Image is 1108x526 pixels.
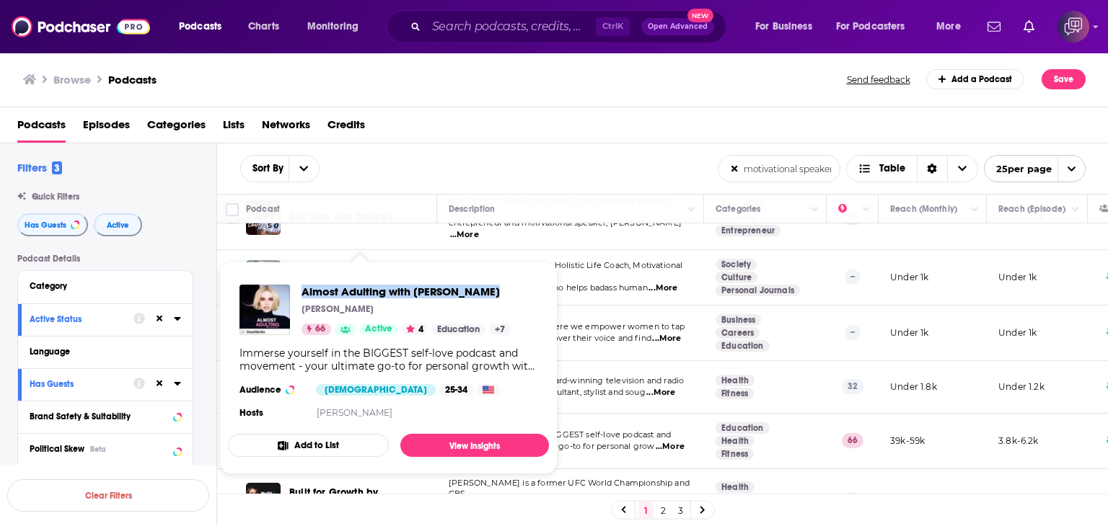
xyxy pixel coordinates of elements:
div: Reach (Episode) [998,200,1065,218]
p: Under 1.8k [890,380,937,393]
button: Column Actions [858,201,875,218]
p: -- [845,325,861,339]
h2: Choose List sort [240,155,320,182]
p: Podcast Details [17,254,193,264]
div: [DEMOGRAPHIC_DATA] [316,384,436,396]
button: Send feedback [843,73,915,86]
span: [PERSON_NAME] is an award-winning television and radio [449,375,684,385]
span: ...More [648,282,677,294]
a: 3 [673,502,687,519]
h3: Browse [53,73,91,86]
button: open menu [169,15,240,38]
span: ...More [652,333,681,344]
span: For Business [755,17,812,37]
a: Almost Adulting with Violet Benson [302,285,511,298]
button: open menu [297,15,377,38]
span: Almost Adulting with [PERSON_NAME] [302,285,511,298]
p: Under 1k [890,326,928,339]
p: 32 [842,379,863,393]
a: +7 [489,324,511,335]
div: Search podcasts, credits, & more... [400,10,740,43]
span: Ctrl K [596,17,630,36]
button: Choose View [846,155,978,182]
a: Careers [716,327,760,339]
span: Logged in as corioliscompany [1058,11,1089,43]
img: Podchaser - Follow, Share and Rate Podcasts [12,13,150,40]
button: 4 [402,324,428,335]
div: Brand Safety & Suitability [30,411,169,422]
span: ...More [450,229,479,241]
div: Reach (Monthly) [890,200,957,218]
button: Show profile menu [1058,11,1089,43]
span: Table [879,164,905,174]
a: Podcasts [17,113,66,143]
a: Education [716,422,770,434]
button: Has Guests [30,375,133,393]
p: [PERSON_NAME] [302,303,374,315]
a: Credits [327,113,365,143]
a: Society [716,259,757,270]
a: Education [716,340,770,352]
button: Active Status [30,310,133,328]
a: Show notifications dropdown [1018,14,1040,39]
a: View Insights [400,434,549,457]
span: Active [107,221,129,229]
span: Toggle select row [226,211,239,224]
p: 46 [842,493,863,507]
a: 66 [302,324,331,335]
span: Active [365,322,392,336]
p: -- [845,269,861,284]
button: open menu [289,156,319,182]
button: Brand Safety & Suitability [30,407,181,425]
span: Podcasts [179,17,221,37]
a: Fitness [716,448,754,460]
a: Business [716,314,761,326]
h4: Hosts [239,407,263,419]
a: Podcasts [108,73,157,86]
span: ZenLeader is a podcast where we empower women to tap [449,321,685,331]
p: Under 1k [890,271,928,283]
span: 66 [315,322,325,336]
span: For Podcasters [836,17,905,37]
div: Language [30,347,172,357]
div: 25-34 [439,384,473,396]
button: Column Actions [683,201,700,218]
button: open menu [984,155,1086,182]
img: Built for Growth by Miesha Tate [246,483,281,517]
span: Monitoring [307,17,359,37]
button: Clear Filters [7,479,209,512]
a: Lists [223,113,245,143]
div: Power Score [838,200,858,218]
span: Open Advanced [648,23,708,30]
span: Sort By [241,164,289,174]
a: Charts [239,15,288,38]
button: Column Actions [966,201,983,218]
a: 1 [638,502,653,519]
a: Episodes [83,113,130,143]
span: [PERSON_NAME] is a former UFC World Championship and CBS [449,478,690,499]
button: open menu [745,15,830,38]
button: Column Actions [806,201,823,218]
a: Personal Journals [716,285,800,296]
span: into their confidence, discover their voice and find [449,333,651,343]
p: Under 1k [998,326,1037,339]
span: ...More [646,387,675,398]
div: Description [449,200,495,218]
a: Networks [262,113,310,143]
a: Almost Adulting with Violet Benson [239,285,290,335]
span: mental health advocate who helps badass human [449,282,648,293]
span: Immerse yourself in the BIGGEST self-love podcast and [449,429,671,440]
div: Beta [90,445,106,454]
a: Health [716,435,755,447]
span: More [936,17,961,37]
span: 25 per page [985,158,1052,180]
a: Entrepreneur [716,225,781,236]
